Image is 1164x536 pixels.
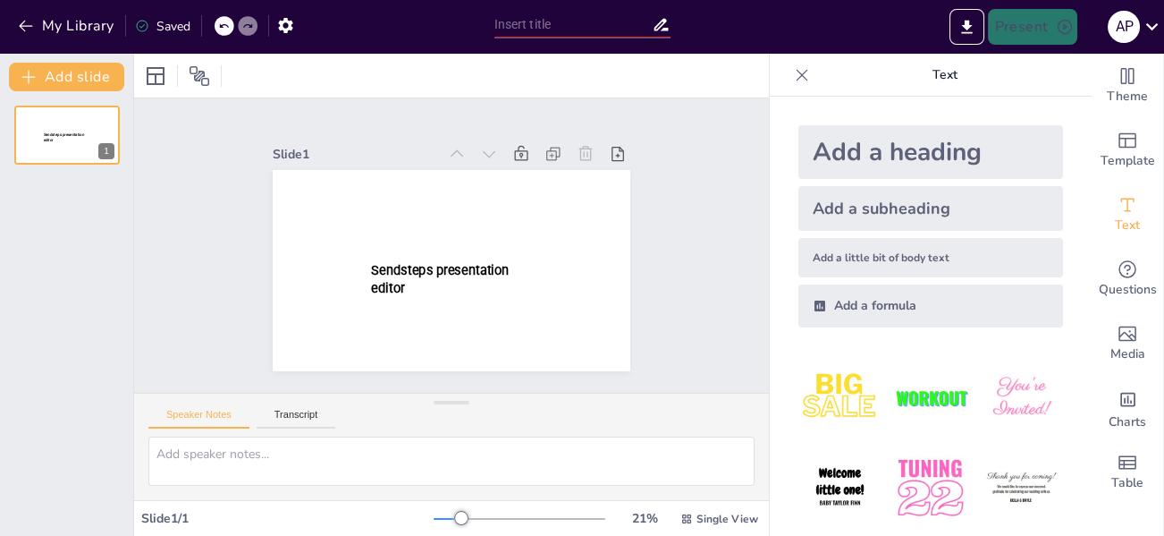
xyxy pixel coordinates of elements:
[949,9,984,45] button: Export to PowerPoint
[1115,216,1140,235] span: Text
[1111,473,1143,493] span: Table
[141,62,170,90] div: Layout
[696,512,758,526] span: Single View
[14,106,120,165] div: 1
[44,132,84,142] span: Sendsteps presentation editor
[798,356,881,439] img: 1.jpeg
[1092,183,1163,247] div: Add text boxes
[798,125,1063,179] div: Add a heading
[1108,9,1140,45] button: A P
[1109,413,1146,432] span: Charts
[798,285,1063,328] div: Add a formula
[13,12,122,40] button: My Library
[988,9,1077,45] button: Present
[189,65,210,87] span: Position
[889,356,972,439] img: 2.jpeg
[1092,247,1163,311] div: Get real-time input from your audience
[1092,376,1163,440] div: Add charts and graphs
[980,447,1063,530] img: 6.jpeg
[980,356,1063,439] img: 3.jpeg
[889,447,972,530] img: 5.jpeg
[798,238,1063,277] div: Add a little bit of body text
[1110,345,1145,364] span: Media
[135,18,190,35] div: Saved
[1107,87,1148,106] span: Theme
[623,510,666,527] div: 21 %
[148,409,249,429] button: Speaker Notes
[798,186,1063,231] div: Add a subheading
[816,54,1074,97] p: Text
[371,262,509,295] span: Sendsteps presentation editor
[98,143,114,159] div: 1
[1099,280,1157,300] span: Questions
[494,12,652,38] input: Insert title
[9,63,124,91] button: Add slide
[1092,54,1163,118] div: Change the overall theme
[257,409,336,429] button: Transcript
[1092,311,1163,376] div: Add images, graphics, shapes or video
[141,510,434,527] div: Slide 1 / 1
[1092,440,1163,505] div: Add a table
[1092,118,1163,183] div: Add ready made slides
[273,146,437,163] div: Slide 1
[798,447,881,530] img: 4.jpeg
[1108,11,1140,43] div: A P
[1101,151,1155,171] span: Template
